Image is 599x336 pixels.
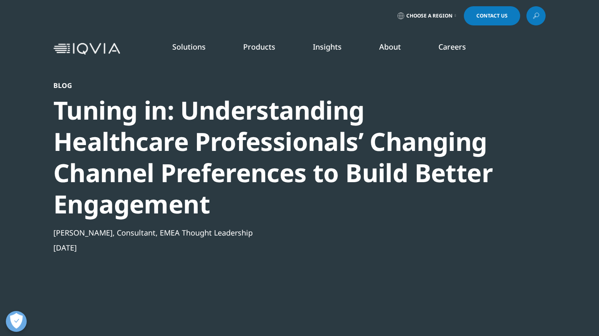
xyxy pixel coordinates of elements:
a: Solutions [172,42,206,52]
a: About [379,42,401,52]
a: Careers [438,42,466,52]
nav: Primary [123,29,546,68]
span: Choose a Region [406,13,453,19]
a: Insights [313,42,342,52]
div: [PERSON_NAME], Consultant, EMEA Thought Leadership [53,228,501,238]
div: [DATE] [53,243,501,253]
div: Blog [53,81,501,90]
img: IQVIA Healthcare Information Technology and Pharma Clinical Research Company [53,43,120,55]
div: Tuning in: Understanding Healthcare Professionals’ Changing Channel Preferences to Build Better E... [53,95,501,220]
a: Products [243,42,275,52]
span: Contact Us [476,13,508,18]
button: Open Preferences [6,311,27,332]
a: Contact Us [464,6,520,25]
